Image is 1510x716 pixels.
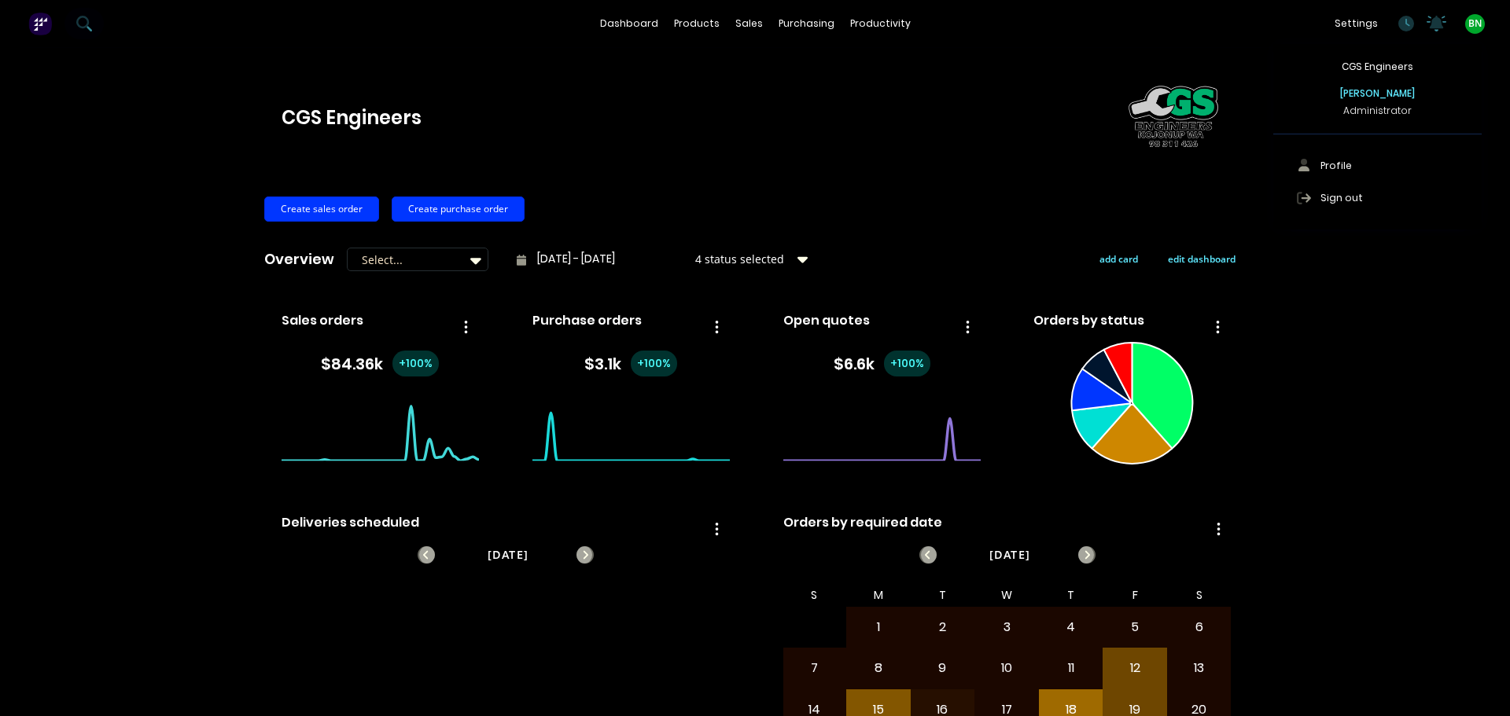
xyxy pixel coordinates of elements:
[912,648,974,688] div: 9
[1103,608,1166,647] div: 5
[392,351,439,376] div: + 100 %
[28,12,52,35] img: Factory
[1168,648,1231,688] div: 13
[631,351,677,376] div: + 100 %
[321,351,439,376] div: $ 84.36k
[846,584,911,607] div: M
[1273,182,1482,213] button: Sign out
[975,608,1038,647] div: 3
[1340,86,1415,101] div: [PERSON_NAME]
[1167,584,1232,607] div: S
[584,351,677,376] div: $ 3.1k
[488,546,528,564] span: [DATE]
[974,584,1039,607] div: W
[1103,584,1167,607] div: F
[1040,648,1103,688] div: 11
[666,12,727,35] div: products
[911,584,975,607] div: T
[1273,150,1482,182] button: Profile
[532,311,642,330] span: Purchase orders
[1320,190,1363,204] div: Sign out
[847,608,910,647] div: 1
[842,12,919,35] div: productivity
[1033,311,1144,330] span: Orders by status
[1168,608,1231,647] div: 6
[912,608,974,647] div: 2
[1040,608,1103,647] div: 4
[1468,17,1482,31] span: BN
[282,311,363,330] span: Sales orders
[592,12,666,35] a: dashboard
[282,102,422,134] div: CGS Engineers
[687,248,820,271] button: 4 status selected
[783,311,870,330] span: Open quotes
[1158,248,1246,269] button: edit dashboard
[884,351,930,376] div: + 100 %
[264,196,379,222] button: Create sales order
[1118,68,1228,167] img: CGS Engineers
[695,251,794,267] div: 4 status selected
[783,584,847,607] div: S
[1342,60,1413,74] div: CGS Engineers
[1327,12,1386,35] div: settings
[771,12,842,35] div: purchasing
[727,12,771,35] div: sales
[834,351,930,376] div: $ 6.6k
[1320,159,1352,173] div: Profile
[264,244,334,275] div: Overview
[847,648,910,688] div: 8
[783,648,846,688] div: 7
[1089,248,1148,269] button: add card
[392,196,525,222] button: Create purchase order
[989,546,1030,564] span: [DATE]
[1103,648,1166,688] div: 12
[1343,104,1412,118] div: Administrator
[1039,584,1103,607] div: T
[975,648,1038,688] div: 10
